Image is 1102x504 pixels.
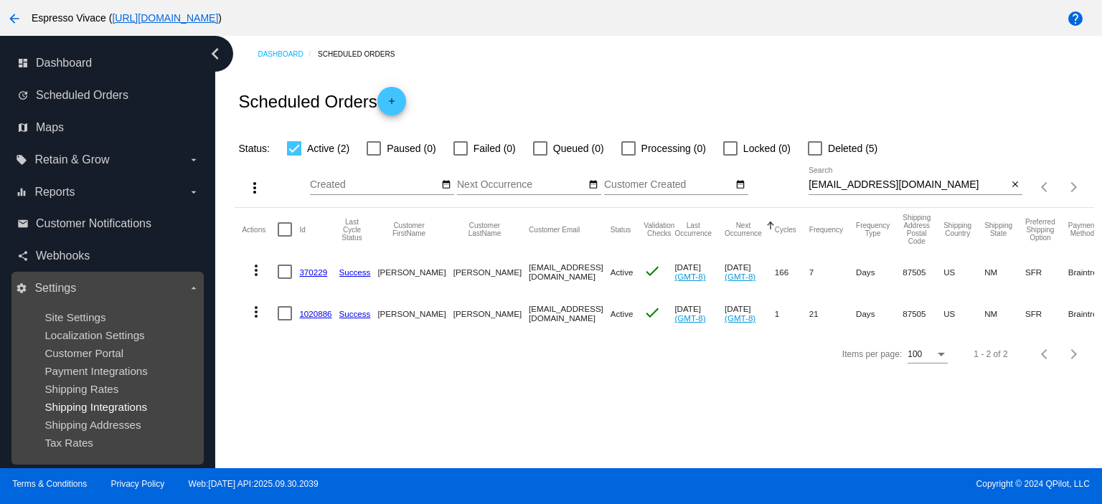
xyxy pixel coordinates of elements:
[299,267,327,277] a: 370229
[1025,293,1068,334] mat-cell: SFR
[36,249,90,262] span: Webhooks
[383,96,400,113] mat-icon: add
[204,42,227,65] i: chevron_left
[725,272,755,281] a: (GMT-8)
[242,208,278,251] mat-header-cell: Actions
[6,10,23,27] mat-icon: arrow_back
[529,251,611,293] mat-cell: [EMAIL_ADDRESS][DOMAIN_NAME]
[17,90,29,101] i: update
[453,222,516,237] button: Change sorting for CustomerLastName
[903,251,943,293] mat-cell: 87505
[189,479,319,489] a: Web:[DATE] API:2025.09.30.2039
[1060,173,1088,201] button: Next page
[44,401,147,413] a: Shipping Integrations
[903,293,943,334] mat-cell: 87505
[1025,218,1055,242] button: Change sorting for PreferredShippingOption
[17,218,29,229] i: email
[943,293,984,334] mat-cell: US
[112,12,218,24] a: [URL][DOMAIN_NAME]
[1067,10,1084,27] mat-icon: help
[318,43,408,65] a: Scheduled Orders
[1031,340,1060,369] button: Previous page
[809,225,843,234] button: Change sorting for Frequency
[12,479,87,489] a: Terms & Conditions
[809,179,1007,191] input: Search
[856,222,890,237] button: Change sorting for FrequencyType
[1068,222,1096,237] button: Change sorting for PaymentMethod.Type
[457,179,586,191] input: Next Occurrence
[238,87,405,115] h2: Scheduled Orders
[246,179,263,196] mat-icon: more_vert
[238,143,270,154] span: Status:
[903,214,931,245] button: Change sorting for ShippingPostcode
[36,57,92,70] span: Dashboard
[604,179,733,191] input: Customer Created
[188,154,199,166] i: arrow_drop_down
[984,293,1025,334] mat-cell: NM
[34,186,75,199] span: Reports
[17,244,199,267] a: share Webhooks
[725,222,762,237] button: Change sorting for NextOccurrenceUtc
[943,251,984,293] mat-cell: US
[611,267,634,277] span: Active
[775,225,796,234] button: Change sorting for Cycles
[674,222,712,237] button: Change sorting for LastOccurrenceUtc
[34,282,76,295] span: Settings
[441,179,451,191] mat-icon: date_range
[809,293,856,334] mat-cell: 21
[32,12,222,24] span: Espresso Vivace ( )
[307,140,349,157] span: Active (2)
[1025,251,1068,293] mat-cell: SFR
[856,251,903,293] mat-cell: Days
[299,225,305,234] button: Change sorting for Id
[644,262,661,280] mat-icon: check
[974,349,1007,359] div: 1 - 2 of 2
[674,293,725,334] mat-cell: [DATE]
[44,311,105,323] a: Site Settings
[16,186,27,198] i: equalizer
[856,293,903,334] mat-cell: Days
[387,140,435,157] span: Paused (0)
[943,222,971,237] button: Change sorting for ShippingCountry
[188,282,199,294] i: arrow_drop_down
[339,309,371,318] a: Success
[44,437,93,449] span: Tax Rates
[725,251,775,293] mat-cell: [DATE]
[984,251,1025,293] mat-cell: NM
[809,251,856,293] mat-cell: 7
[17,57,29,69] i: dashboard
[44,365,148,377] a: Payment Integrations
[588,179,598,191] mat-icon: date_range
[725,313,755,323] a: (GMT-8)
[17,116,199,139] a: map Maps
[553,140,604,157] span: Queued (0)
[1060,340,1088,369] button: Next page
[474,140,516,157] span: Failed (0)
[248,303,265,320] mat-icon: more_vert
[17,52,199,75] a: dashboard Dashboard
[908,350,948,360] mat-select: Items per page:
[644,304,661,321] mat-icon: check
[563,479,1090,489] span: Copyright © 2024 QPilot, LLC
[44,419,141,431] a: Shipping Addresses
[17,84,199,107] a: update Scheduled Orders
[17,122,29,133] i: map
[1007,178,1022,193] button: Clear
[310,179,439,191] input: Created
[828,140,877,157] span: Deleted (5)
[641,140,706,157] span: Processing (0)
[529,225,580,234] button: Change sorting for CustomerEmail
[775,251,809,293] mat-cell: 166
[453,293,529,334] mat-cell: [PERSON_NAME]
[1010,179,1020,191] mat-icon: close
[377,222,440,237] button: Change sorting for CustomerFirstName
[453,251,529,293] mat-cell: [PERSON_NAME]
[248,262,265,279] mat-icon: more_vert
[111,479,165,489] a: Privacy Policy
[44,383,118,395] span: Shipping Rates
[725,293,775,334] mat-cell: [DATE]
